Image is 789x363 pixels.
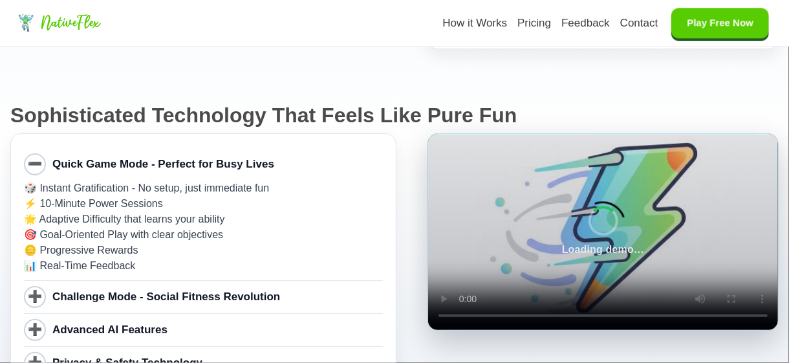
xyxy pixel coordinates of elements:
span: ➖ [24,153,46,175]
a: Pricing [517,15,551,32]
h2: Sophisticated Technology That Feels Like Pure Fun [10,100,779,131]
a: Feedback [561,15,610,32]
li: 🪙 Progressive Rewards [24,243,383,258]
li: 🌟 Adaptive Difficulty that learns your ability [24,212,383,227]
div: ➕Advanced AI Features [24,314,383,346]
span: ➕ [24,319,46,341]
span: ➕ [24,286,46,308]
li: 📊 Real-Time Feedback [24,258,383,274]
a: How it Works [442,15,507,32]
span: NativeFlex [40,15,100,30]
button: Play Free Now [671,8,769,38]
span: Challenge Mode - Social Fitness Revolution [52,291,280,303]
div: ➖Quick Game Mode - Perfect for Busy Lives [24,148,383,181]
a: Contact [620,15,658,32]
li: ⚡ 10-Minute Power Sessions [24,196,383,212]
li: 🎲 Instant Gratification - No setup, just immediate fun [24,181,383,196]
span: Advanced AI Features [52,324,168,336]
div: Loading video [428,134,778,330]
li: 🎯 Goal-Oriented Play with clear objectives [24,227,383,243]
span: Quick Game Mode - Perfect for Busy Lives [52,158,274,170]
div: ➕Challenge Mode - Social Fitness Revolution [24,281,383,313]
img: NativeFlex [17,14,35,32]
div: Loading demo… [562,242,644,258]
